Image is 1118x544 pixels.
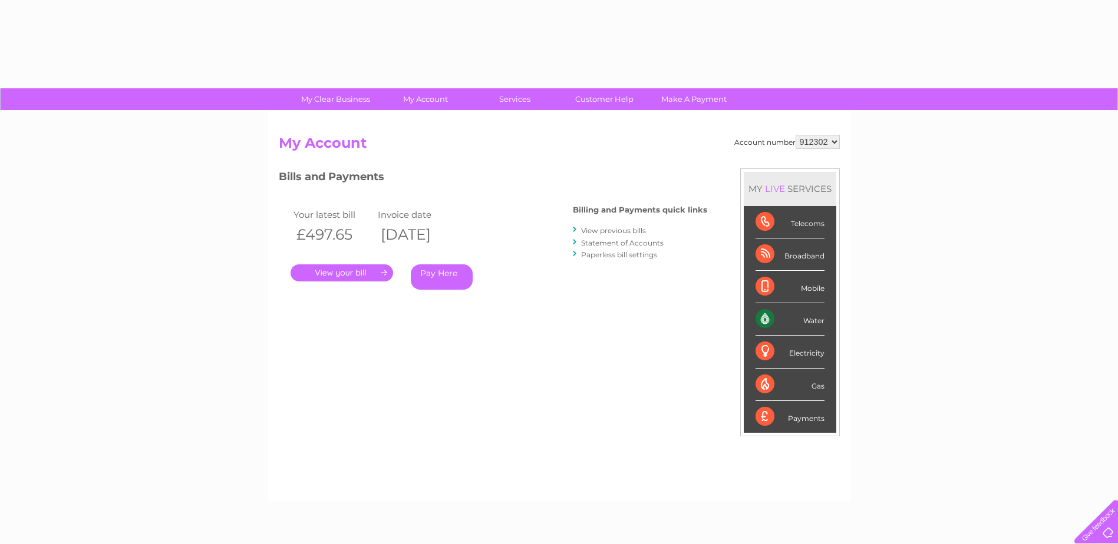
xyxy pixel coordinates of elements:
[756,336,825,368] div: Electricity
[411,264,473,290] a: Pay Here
[581,250,657,259] a: Paperless bill settings
[573,205,707,214] h4: Billing and Payments quick links
[291,223,375,247] th: £497.65
[279,135,840,157] h2: My Account
[756,271,825,303] div: Mobile
[291,207,375,223] td: Your latest bill
[291,264,393,281] a: .
[375,207,460,223] td: Invoice date
[279,168,707,189] h3: Bills and Payments
[756,303,825,336] div: Water
[581,238,664,247] a: Statement of Accounts
[466,88,563,110] a: Services
[287,88,384,110] a: My Clear Business
[581,226,646,235] a: View previous bills
[756,369,825,401] div: Gas
[756,401,825,433] div: Payments
[377,88,474,110] a: My Account
[734,135,840,149] div: Account number
[756,238,825,271] div: Broadband
[744,172,836,205] div: MY SERVICES
[756,206,825,238] div: Telecoms
[556,88,653,110] a: Customer Help
[375,223,460,247] th: [DATE]
[645,88,743,110] a: Make A Payment
[763,183,787,194] div: LIVE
